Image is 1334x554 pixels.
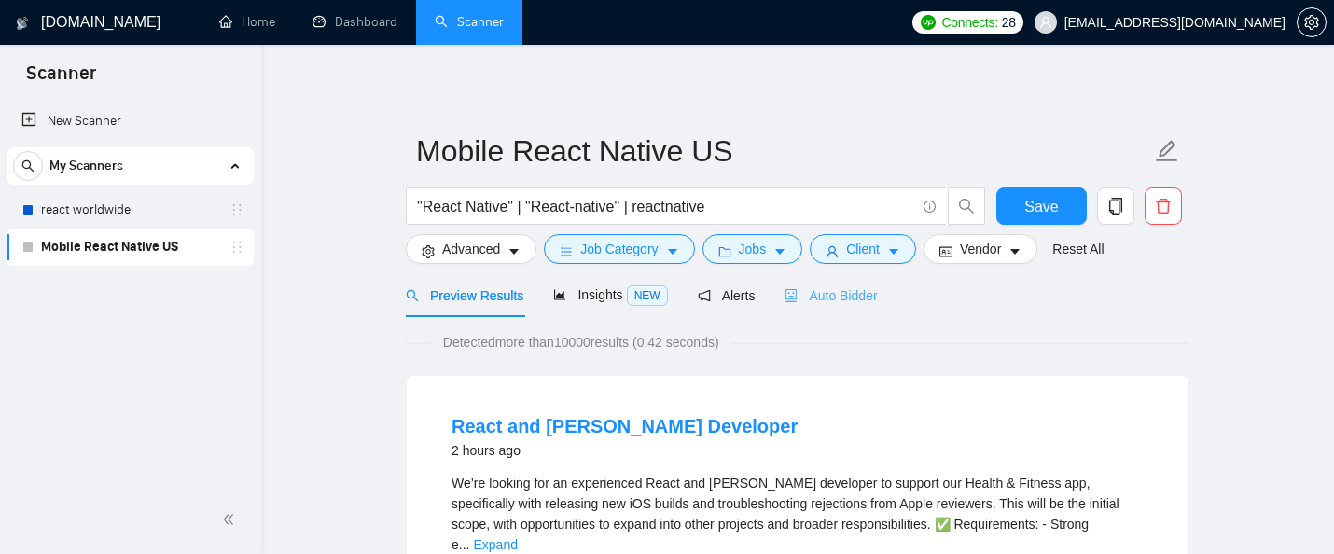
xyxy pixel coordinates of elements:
[13,151,43,181] button: search
[219,14,275,30] a: homeHome
[1297,7,1327,37] button: setting
[406,234,536,264] button: settingAdvancedcaret-down
[941,12,997,33] span: Connects:
[560,244,573,258] span: bars
[459,537,470,552] span: ...
[16,8,29,38] img: logo
[1039,16,1052,29] span: user
[422,244,435,258] span: setting
[1052,239,1104,259] a: Reset All
[785,289,798,302] span: robot
[544,234,694,264] button: barsJob Categorycaret-down
[7,147,254,266] li: My Scanners
[1024,195,1058,218] span: Save
[507,244,521,258] span: caret-down
[435,14,504,30] a: searchScanner
[1146,198,1181,215] span: delete
[313,14,397,30] a: dashboardDashboard
[406,288,523,303] span: Preview Results
[21,103,239,140] a: New Scanner
[1155,139,1179,163] span: edit
[939,244,952,258] span: idcard
[452,439,798,462] div: 2 hours ago
[846,239,880,259] span: Client
[553,288,566,301] span: area-chart
[49,147,123,185] span: My Scanners
[1298,15,1326,30] span: setting
[666,244,679,258] span: caret-down
[11,60,111,99] span: Scanner
[1002,12,1016,33] span: 28
[553,287,667,302] span: Insights
[229,240,244,255] span: holder
[960,239,1001,259] span: Vendor
[1098,198,1133,215] span: copy
[785,288,877,303] span: Auto Bidder
[1097,187,1134,225] button: copy
[417,195,915,218] input: Search Freelance Jobs...
[810,234,916,264] button: userClientcaret-down
[948,187,985,225] button: search
[430,332,732,353] span: Detected more than 10000 results (0.42 seconds)
[698,289,711,302] span: notification
[924,201,936,213] span: info-circle
[14,159,42,173] span: search
[627,285,668,306] span: NEW
[996,187,1087,225] button: Save
[1008,244,1021,258] span: caret-down
[442,239,500,259] span: Advanced
[718,244,731,258] span: folder
[739,239,767,259] span: Jobs
[924,234,1037,264] button: idcardVendorcaret-down
[826,244,839,258] span: user
[41,229,218,266] a: Mobile React Native US
[702,234,803,264] button: folderJobscaret-down
[229,202,244,217] span: holder
[452,416,798,436] a: React and [PERSON_NAME] Developer
[949,198,984,215] span: search
[1145,187,1182,225] button: delete
[921,15,936,30] img: upwork-logo.png
[473,537,517,552] a: Expand
[698,288,756,303] span: Alerts
[580,239,658,259] span: Job Category
[1297,15,1327,30] a: setting
[887,244,900,258] span: caret-down
[773,244,786,258] span: caret-down
[416,128,1151,174] input: Scanner name...
[222,510,241,529] span: double-left
[406,289,419,302] span: search
[7,103,254,140] li: New Scanner
[41,191,218,229] a: react worldwide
